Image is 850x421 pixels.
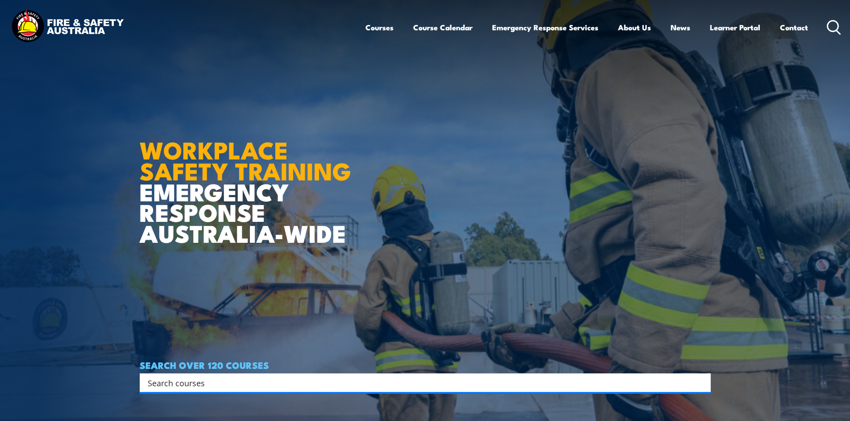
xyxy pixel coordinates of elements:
[148,376,691,389] input: Search input
[140,117,358,243] h1: EMERGENCY RESPONSE AUSTRALIA-WIDE
[695,376,708,389] button: Search magnifier button
[780,16,808,39] a: Contact
[618,16,651,39] a: About Us
[365,16,394,39] a: Courses
[140,131,351,188] strong: WORKPLACE SAFETY TRAINING
[149,376,693,389] form: Search form
[140,360,711,370] h4: SEARCH OVER 120 COURSES
[492,16,598,39] a: Emergency Response Services
[710,16,760,39] a: Learner Portal
[413,16,473,39] a: Course Calendar
[671,16,690,39] a: News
